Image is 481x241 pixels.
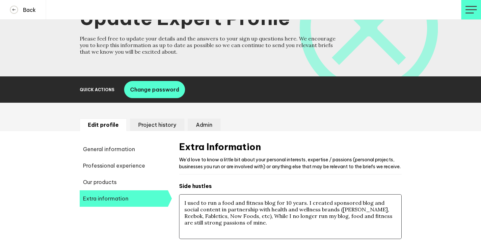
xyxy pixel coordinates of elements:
[80,174,168,190] span: Our products
[80,190,168,207] span: Extra information
[80,35,336,55] h4: Please feel free to update your details and the answers to your sign up questions here. We encour...
[80,119,127,131] li: Edit profile
[179,194,402,239] textarea: I used to run a food and fitness blog for 10 years. I created sponsored blog and social content i...
[80,141,168,157] span: General information
[80,157,168,174] span: Professional experience
[179,183,402,189] h4: Side hustles
[179,156,402,174] p: We’d love to know a little bit about your personal interests, expertise / passions (personal proj...
[130,119,184,131] li: Project history
[124,81,185,98] button: Change password
[179,141,402,156] h2: Extra Information
[130,86,179,93] span: Change password
[188,119,221,131] li: Admin
[18,7,36,13] h4: Back
[80,87,114,92] h2: Quick Actions
[466,6,477,13] img: profile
